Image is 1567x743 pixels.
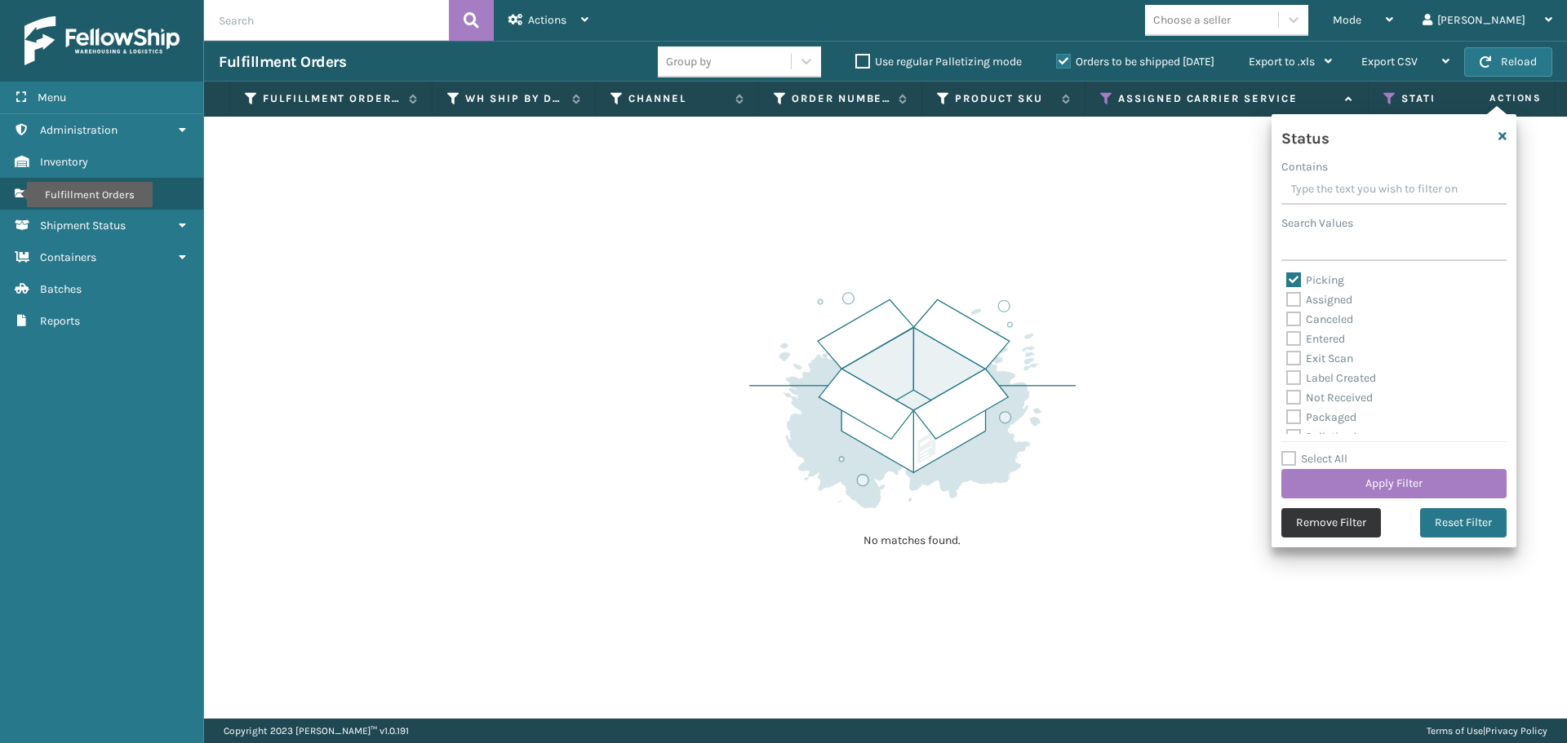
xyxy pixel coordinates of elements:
[219,52,346,72] h3: Fulfillment Orders
[40,155,88,169] span: Inventory
[465,91,564,106] label: WH Ship By Date
[1401,91,1500,106] label: Status
[40,314,80,328] span: Reports
[1281,469,1507,498] button: Apply Filter
[1281,175,1507,205] input: Type the text you wish to filter on
[1427,719,1547,743] div: |
[1427,725,1483,736] a: Terms of Use
[1485,725,1547,736] a: Privacy Policy
[1281,124,1329,148] h4: Status
[1118,91,1337,106] label: Assigned Carrier Service
[1420,508,1507,537] button: Reset Filter
[263,91,401,106] label: Fulfillment Order Id
[40,187,132,201] span: Fulfillment Orders
[24,16,180,65] img: logo
[1281,452,1347,466] label: Select All
[855,55,1022,69] label: Use regular Palletizing mode
[40,123,118,137] span: Administration
[1286,312,1353,326] label: Canceled
[1286,332,1345,346] label: Entered
[1249,55,1315,69] span: Export to .xls
[1286,371,1376,385] label: Label Created
[955,91,1054,106] label: Product SKU
[1286,352,1353,365] label: Exit Scan
[666,53,712,70] div: Group by
[1438,85,1551,112] span: Actions
[1153,11,1231,29] div: Choose a seller
[528,13,566,27] span: Actions
[1281,214,1353,232] label: Search Values
[628,91,727,106] label: Channel
[1286,273,1344,287] label: Picking
[40,219,126,232] span: Shipment Status
[40,282,82,296] span: Batches
[38,91,66,104] span: Menu
[1464,47,1552,77] button: Reload
[224,719,409,743] p: Copyright 2023 [PERSON_NAME]™ v 1.0.191
[1281,158,1328,175] label: Contains
[40,250,96,264] span: Containers
[1333,13,1361,27] span: Mode
[1056,55,1214,69] label: Orders to be shipped [DATE]
[1286,391,1373,405] label: Not Received
[1286,410,1356,424] label: Packaged
[1286,430,1356,444] label: Palletized
[1361,55,1418,69] span: Export CSV
[1286,293,1352,307] label: Assigned
[1281,508,1381,537] button: Remove Filter
[792,91,890,106] label: Order Number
